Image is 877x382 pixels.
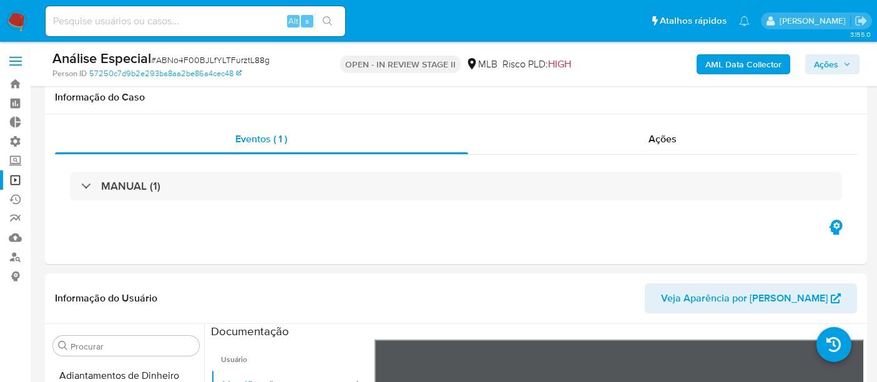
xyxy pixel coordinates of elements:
[780,15,850,27] p: alexandra.macedo@mercadolivre.com
[288,15,298,27] span: Alt
[315,12,340,30] button: search-icon
[101,179,160,193] h3: MANUAL (1)
[52,48,151,68] b: Análise Especial
[502,57,571,71] span: Risco PLD:
[661,283,828,313] span: Veja Aparência por [PERSON_NAME]
[697,54,790,74] button: AML Data Collector
[548,57,571,71] span: HIGH
[340,56,461,73] p: OPEN - IN REVIEW STAGE II
[739,16,750,26] a: Notificações
[805,54,860,74] button: Ações
[660,14,727,27] span: Atalhos rápidos
[70,172,842,200] div: MANUAL (1)
[305,15,309,27] span: s
[814,54,838,74] span: Ações
[466,57,497,71] div: MLB
[645,283,857,313] button: Veja Aparência por [PERSON_NAME]
[649,132,677,146] span: Ações
[55,91,857,104] h1: Informação do Caso
[89,68,242,79] a: 57250c7d9b2e293ba8aa2be86a4cec48
[52,68,87,79] b: Person ID
[71,341,194,352] input: Procurar
[705,54,781,74] b: AML Data Collector
[855,14,868,27] a: Sair
[46,13,345,29] input: Pesquise usuários ou casos...
[235,132,287,146] span: Eventos ( 1 )
[151,54,270,66] span: # ABNo4F00BJLfYLTFurztL88g
[55,292,157,305] h1: Informação do Usuário
[58,341,68,351] button: Procurar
